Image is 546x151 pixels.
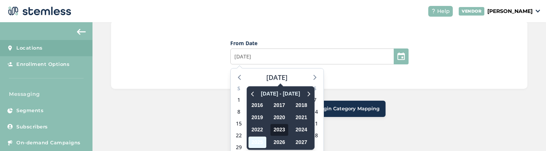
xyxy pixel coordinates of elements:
span: Subscribers [16,123,48,131]
span: 2021 [292,112,310,123]
span: 2023 [270,124,288,135]
span: 2025 [248,137,266,148]
img: icon-help-white-03924b79.svg [431,9,436,13]
div: S [233,84,245,94]
span: Enrollment Options [16,61,69,68]
span: 2026 [270,137,288,148]
span: 2027 [292,137,310,148]
img: icon-arrow-back-accent-c549486e.svg [77,29,86,35]
span: Sunday, June 1, 2025 [234,95,244,105]
span: Sunday, June 15, 2025 [234,118,244,129]
span: 2017 [270,100,288,111]
span: Sunday, June 22, 2025 [234,130,244,141]
iframe: Chat Widget [509,115,546,151]
span: On-demand Campaigns [16,139,81,147]
label: From Date [230,39,409,47]
div: [DATE] [266,72,287,83]
div: VENDOR [459,7,484,16]
div: M [245,84,258,94]
span: 2016 [248,100,266,111]
p: [PERSON_NAME] [487,7,533,15]
span: 2019 [248,112,266,123]
span: [DATE] - [DATE] [257,88,304,100]
span: Sunday, June 8, 2025 [234,107,244,117]
button: Begin Category Mapping [311,101,386,117]
img: icon_down-arrow-small-66adaf34.svg [536,10,540,13]
span: 2020 [270,112,288,123]
span: 2022 [248,124,266,135]
span: Saturday, June 7, 2025 [310,95,320,105]
span: 2018 [292,100,310,111]
span: Segments [16,107,43,114]
img: logo-dark-0685b13c.svg [6,4,71,19]
span: Saturday, June 14, 2025 [310,107,320,117]
div: S [309,84,321,94]
span: Saturday, June 28, 2025 [310,130,320,141]
span: Help [437,7,450,15]
input: MM/DD/YYYY [230,48,409,64]
span: 2024 [292,124,310,135]
span: Begin Category Mapping [317,105,380,113]
span: Saturday, June 21, 2025 [310,118,320,129]
span: Locations [16,44,43,52]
